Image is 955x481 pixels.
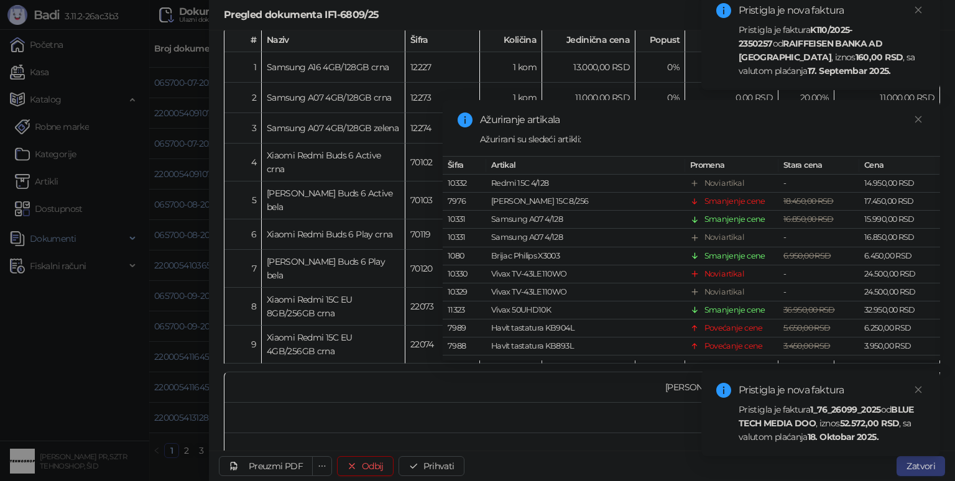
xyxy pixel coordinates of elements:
[542,83,635,113] td: 11.000,00 RSD
[405,326,480,364] td: 22074
[267,91,400,104] div: Samsung A07 4GB/128GB crna
[486,355,685,373] td: Havit tast KB892L
[542,52,635,83] td: 13.000,00 RSD
[778,157,859,175] th: Stara cena
[486,337,685,355] td: Havit tastatura KB893L
[704,195,765,208] div: Smanjenje cene
[480,52,542,83] td: 1 kom
[224,372,834,403] td: [PERSON_NAME] - [PERSON_NAME] 20%
[685,28,778,52] th: Iznos popusta
[840,418,900,429] strong: 52.572,00 RSD
[318,462,326,470] span: ellipsis
[914,115,923,124] span: close
[249,460,303,472] div: Preuzmi PDF
[859,337,940,355] td: 3.950,00 RSD
[778,175,859,193] td: -
[783,359,830,369] span: 3.450,00 RSD
[914,6,923,14] span: close
[224,403,834,433] td: Ukupno osnovica - Stopa 20%
[635,52,685,83] td: 0%
[405,83,480,113] td: 12273
[739,403,925,444] div: Pristigla je faktura od , iznos , sa valutom plaćanja
[486,247,685,265] td: Brijac Philips X3003
[808,431,879,442] strong: 18. Oktobar 2025.
[224,288,262,326] td: 8
[783,305,835,314] span: 36.950,00 RSD
[911,112,925,126] a: Close
[778,265,859,283] td: -
[480,132,925,146] div: Ažurirani su sledeći artikli:
[635,83,685,113] td: 0%
[224,433,834,464] td: Ukupno PDV - Stopa 20%
[783,214,834,224] span: 16.850,00 RSD
[704,250,765,262] div: Smanjenje cene
[267,149,400,176] div: Xiaomi Redmi Buds 6 Active crna
[808,65,891,76] strong: 17. Septembar 2025.
[262,28,405,52] th: Naziv
[704,322,763,334] div: Povećanje cene
[443,175,486,193] td: 10332
[859,193,940,211] td: 17.450,00 RSD
[405,113,480,144] td: 12274
[778,229,859,247] td: -
[443,247,486,265] td: 1080
[685,52,778,83] td: 0,00 RSD
[739,38,882,63] strong: RAIFFEISEN BANKA AD [GEOGRAPHIC_DATA]
[405,144,480,181] td: 70102
[405,288,480,326] td: 22073
[859,247,940,265] td: 6.450,00 RSD
[783,341,830,350] span: 3.450,00 RSD
[267,60,400,74] div: Samsung A16 4GB/128GB crna
[685,157,778,175] th: Promena
[685,83,778,113] td: 0,00 RSD
[704,177,744,190] div: Novi artikal
[405,52,480,83] td: 12227
[267,121,400,135] div: Samsung A07 4GB/128GB zelena
[542,28,635,52] th: Jedinična cena
[783,196,834,206] span: 18.450,00 RSD
[914,385,923,394] span: close
[443,283,486,301] td: 10329
[859,211,940,229] td: 15.990,00 RSD
[458,112,473,127] span: info-circle
[911,3,925,17] a: Close
[219,456,313,476] a: Preuzmi PDF
[443,355,486,373] td: 7637
[443,211,486,229] td: 10331
[704,304,765,316] div: Smanjenje cene
[704,358,763,370] div: Povećanje cene
[224,250,262,288] td: 7
[859,319,940,337] td: 6.250,00 RSD
[267,331,400,358] div: Xiaomi Redmi 15C EU 4GB/256GB crna
[267,227,400,241] div: Xiaomi Redmi Buds 6 Play crna
[716,3,731,18] span: info-circle
[267,186,400,214] div: [PERSON_NAME] Buds 6 Active bela
[486,193,685,211] td: [PERSON_NAME] 15C 8/256
[486,301,685,319] td: Vivax 50UHD10K
[739,24,852,49] strong: K110/2025-2350257
[443,337,486,355] td: 7988
[224,113,262,144] td: 3
[443,301,486,319] td: 11323
[897,456,945,476] button: Zatvori
[778,283,859,301] td: -
[739,404,914,429] strong: BLUE TECH MEDIA DOO
[224,144,262,181] td: 4
[739,3,925,18] div: Pristigla je nova faktura
[405,28,480,52] th: Šifra
[704,268,744,280] div: Novi artikal
[739,23,925,78] div: Pristigla je faktura od , iznos , sa valutom plaćanja
[486,211,685,229] td: Samsung A07 4/128
[443,319,486,337] td: 7989
[486,229,685,247] td: Samsung A07 4/128
[480,28,542,52] th: Količina
[716,383,731,398] span: info-circle
[859,229,940,247] td: 16.850,00 RSD
[856,52,903,63] strong: 160,00 RSD
[704,213,765,226] div: Smanjenje cene
[486,283,685,301] td: Vivax TV-43LE110WO
[267,293,400,320] div: Xiaomi Redmi 15C EU 8GB/256GB crna
[859,265,940,283] td: 24.500,00 RSD
[224,7,925,22] div: Pregled dokumenta IF1-6809/25
[224,28,262,52] th: #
